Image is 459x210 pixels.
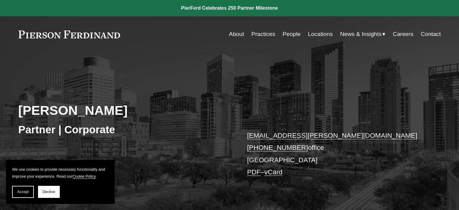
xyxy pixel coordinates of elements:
[251,28,275,40] a: Practices
[247,130,423,178] p: office [GEOGRAPHIC_DATA] –
[247,144,308,151] a: [PHONE_NUMBER]
[421,28,441,40] a: Contact
[340,29,382,40] span: News & Insights
[43,190,55,194] span: Decline
[282,28,301,40] a: People
[247,168,261,176] a: PDF
[229,28,244,40] a: About
[264,168,282,176] a: vCard
[38,186,60,198] button: Decline
[18,123,230,136] h3: Partner | Corporate
[247,132,417,139] a: [EMAIL_ADDRESS][PERSON_NAME][DOMAIN_NAME]
[393,28,413,40] a: Careers
[72,174,96,179] a: Cookie Policy
[340,28,386,40] a: folder dropdown
[18,102,230,118] h2: [PERSON_NAME]
[6,160,115,204] section: Cookie banner
[17,190,29,194] span: Accept
[308,28,333,40] a: Locations
[12,186,34,198] button: Accept
[12,166,109,180] p: We use cookies to provide necessary functionality and improve your experience. Read our .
